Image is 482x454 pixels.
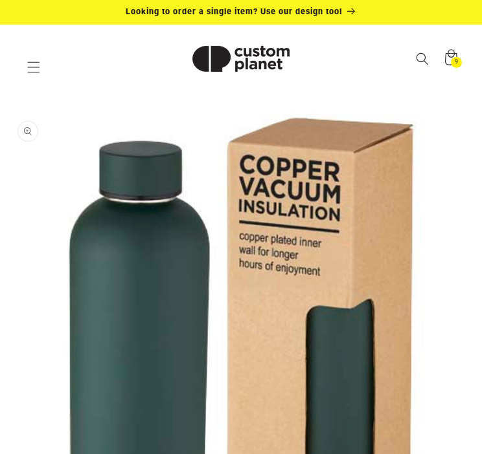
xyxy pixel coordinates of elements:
[176,30,306,88] img: Custom Planet
[408,45,437,73] summary: Search
[455,57,459,68] span: 9
[126,6,342,16] span: Looking to order a single item? Use our design tool
[19,53,48,81] summary: Menu
[172,25,311,92] a: Custom Planet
